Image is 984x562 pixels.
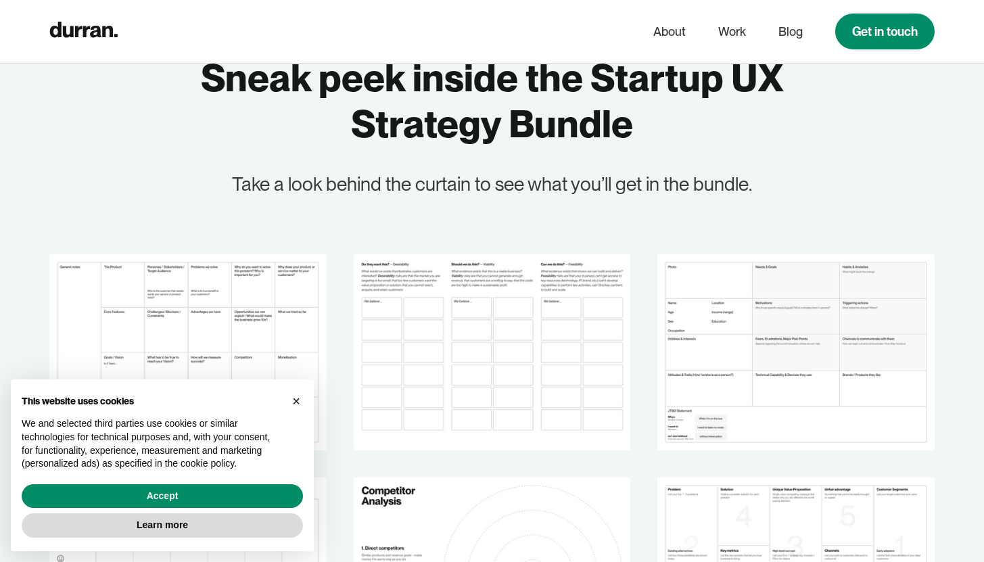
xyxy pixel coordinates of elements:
[49,18,118,45] a: home
[181,168,803,201] div: Take a look behind the curtain to see what you’ll get in the bundle.
[292,394,300,408] span: ×
[835,14,935,49] a: Get in touch
[285,390,307,412] button: Close this notice
[181,55,803,146] h1: Sneak peek inside the Startup UX Strategy Bundle
[22,417,281,470] p: We and selected third parties use cookies or similar technologies for technical purposes and, wit...
[22,513,303,538] button: Learn more
[718,19,746,45] a: Work
[22,396,281,407] h2: This website uses cookies
[653,19,686,45] a: About
[778,19,803,45] a: Blog
[22,484,303,509] button: Accept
